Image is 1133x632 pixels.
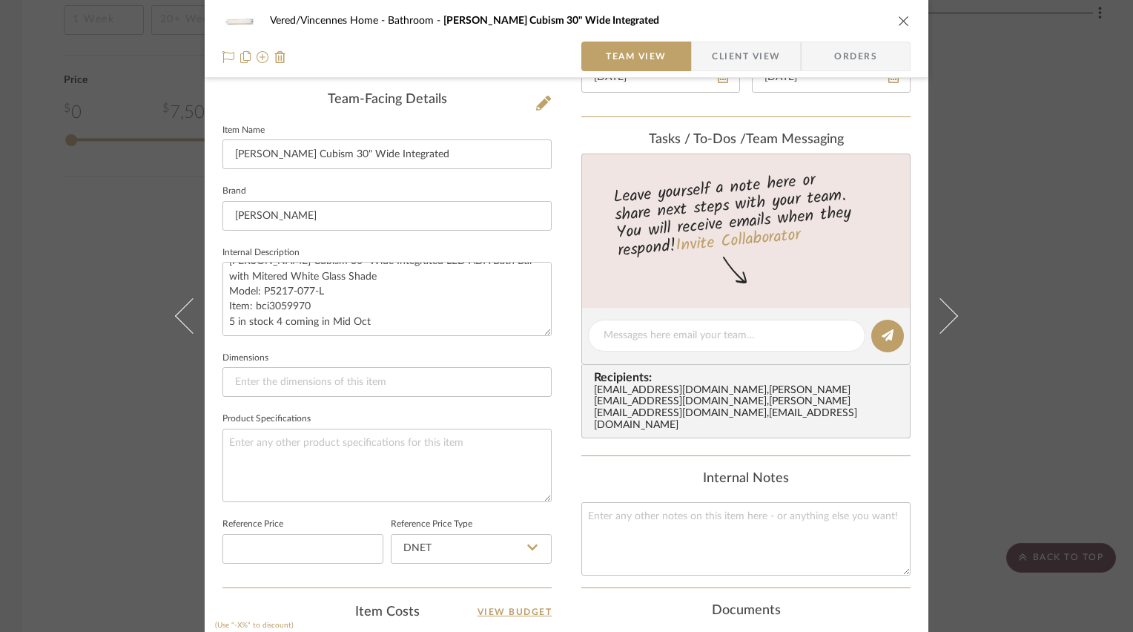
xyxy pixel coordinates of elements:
div: Internal Notes [581,471,911,487]
div: Team-Facing Details [222,92,552,108]
a: View Budget [478,603,552,621]
label: Dimensions [222,355,268,362]
img: Remove from project [274,51,286,63]
div: team Messaging [581,132,911,148]
span: Tasks / To-Dos / [649,133,746,146]
div: [EMAIL_ADDRESS][DOMAIN_NAME] , [PERSON_NAME][EMAIL_ADDRESS][DOMAIN_NAME] , [PERSON_NAME][EMAIL_AD... [594,385,904,432]
input: Enter Brand [222,201,552,231]
div: Item Costs [222,603,552,621]
span: [PERSON_NAME] Cubism 30" Wide Integrated [443,16,659,26]
span: Bathroom [388,16,443,26]
label: Internal Description [222,249,300,257]
button: close [897,14,911,27]
label: Product Specifications [222,415,311,423]
label: Reference Price Type [391,521,472,528]
input: Enter the dimensions of this item [222,367,552,397]
label: Brand [222,188,246,195]
input: Enter Item Name [222,139,552,169]
span: Orders [818,42,893,71]
div: Leave yourself a note here or share next steps with your team. You will receive emails when they ... [580,164,913,263]
img: 6a93f6cf-3bf3-4c61-87e8-6bf91a024396_48x40.jpg [222,6,258,36]
span: Vered/Vincennes Home [270,16,388,26]
label: Item Name [222,127,265,134]
label: Reference Price [222,521,283,528]
a: Invite Collaborator [675,223,802,260]
span: Team View [606,42,667,71]
span: Recipients: [594,371,904,384]
span: Client View [712,42,780,71]
div: Documents [581,603,911,619]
